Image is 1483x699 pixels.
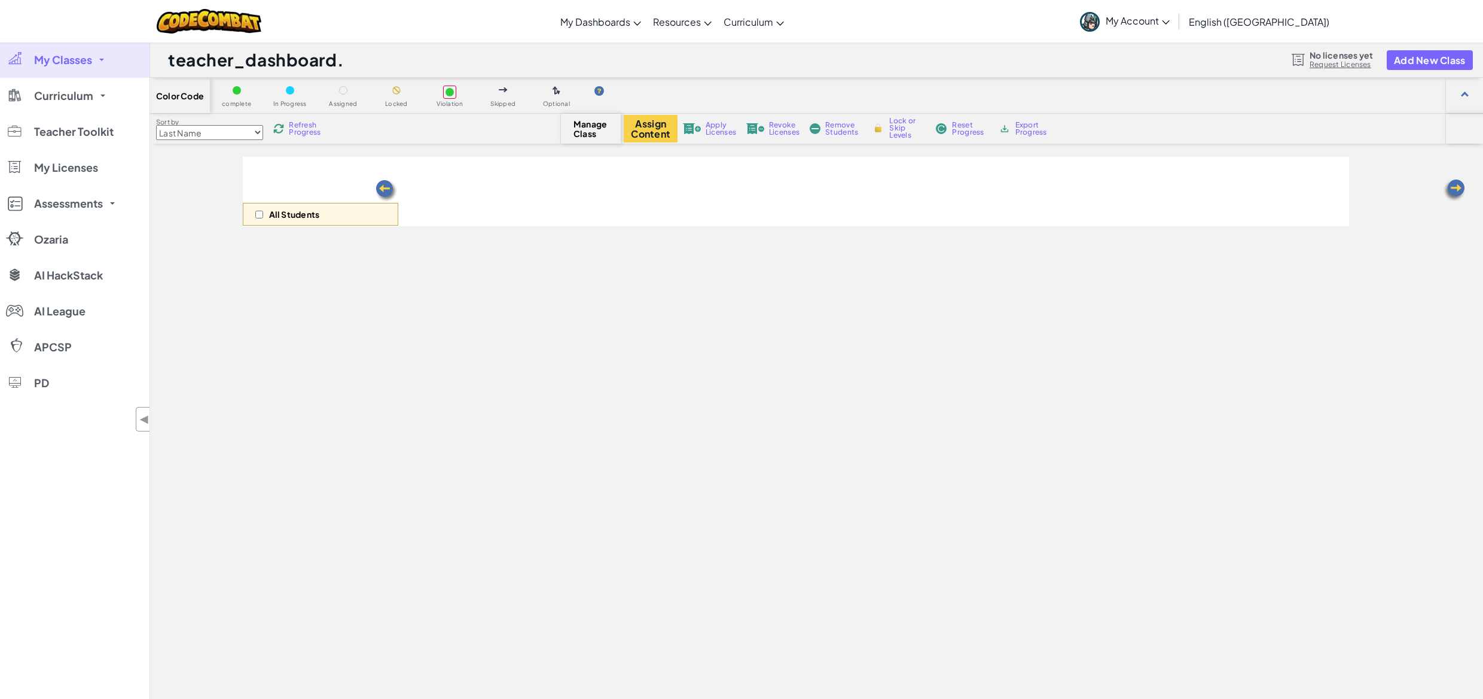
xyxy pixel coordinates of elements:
span: Skipped [490,101,515,107]
span: Revoke Licenses [769,121,800,136]
span: ◀ [139,411,149,428]
img: IconLicenseApply.svg [683,123,701,134]
a: My Account [1074,2,1176,40]
a: Resources [647,5,718,38]
span: Violation [437,101,463,107]
span: English ([GEOGRAPHIC_DATA]) [1189,16,1329,28]
span: Color Code [156,91,204,101]
span: My Classes [34,54,92,65]
img: IconLock.svg [872,123,884,133]
p: All Students [269,209,320,219]
span: Ozaria [34,234,68,245]
span: Lock or Skip Levels [889,117,924,139]
img: IconArchive.svg [999,123,1010,134]
img: Arrow_Left.png [1442,178,1466,202]
span: My Dashboards [560,16,630,28]
span: AI HackStack [34,270,103,281]
span: No licenses yet [1310,50,1373,60]
img: IconReload.svg [273,123,284,134]
span: Apply Licenses [706,121,736,136]
img: CodeCombat logo [157,9,261,34]
span: Manage Class [573,119,609,138]
span: Teacher Toolkit [34,126,114,137]
span: My Licenses [34,162,98,173]
img: IconHint.svg [594,86,604,96]
button: Add New Class [1387,50,1473,70]
span: complete [222,101,251,107]
img: IconReset.svg [935,123,947,134]
img: IconRemoveStudents.svg [810,123,820,134]
button: Assign Content [624,115,678,142]
img: IconSkippedLevel.svg [499,87,508,92]
span: In Progress [273,101,307,107]
span: My Account [1106,14,1170,27]
a: English ([GEOGRAPHIC_DATA]) [1183,5,1335,38]
span: Reset Progress [952,121,988,136]
label: Sort by [156,117,263,127]
span: Locked [385,101,407,107]
span: AI League [34,306,86,317]
span: Curriculum [34,90,93,101]
img: IconOptionalLevel.svg [553,86,560,96]
span: Optional [543,101,570,107]
img: Arrow_Left.png [374,179,398,203]
a: Request Licenses [1310,60,1373,69]
span: Assessments [34,198,103,209]
span: Remove Students [825,121,861,136]
span: Assigned [329,101,357,107]
span: Refresh Progress [289,121,326,136]
span: Curriculum [724,16,773,28]
img: IconLicenseRevoke.svg [746,123,764,134]
a: My Dashboards [554,5,647,38]
h1: teacher_dashboard. [168,48,344,71]
img: avatar [1080,12,1100,32]
span: Export Progress [1015,121,1052,136]
span: Resources [653,16,701,28]
a: Curriculum [718,5,790,38]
